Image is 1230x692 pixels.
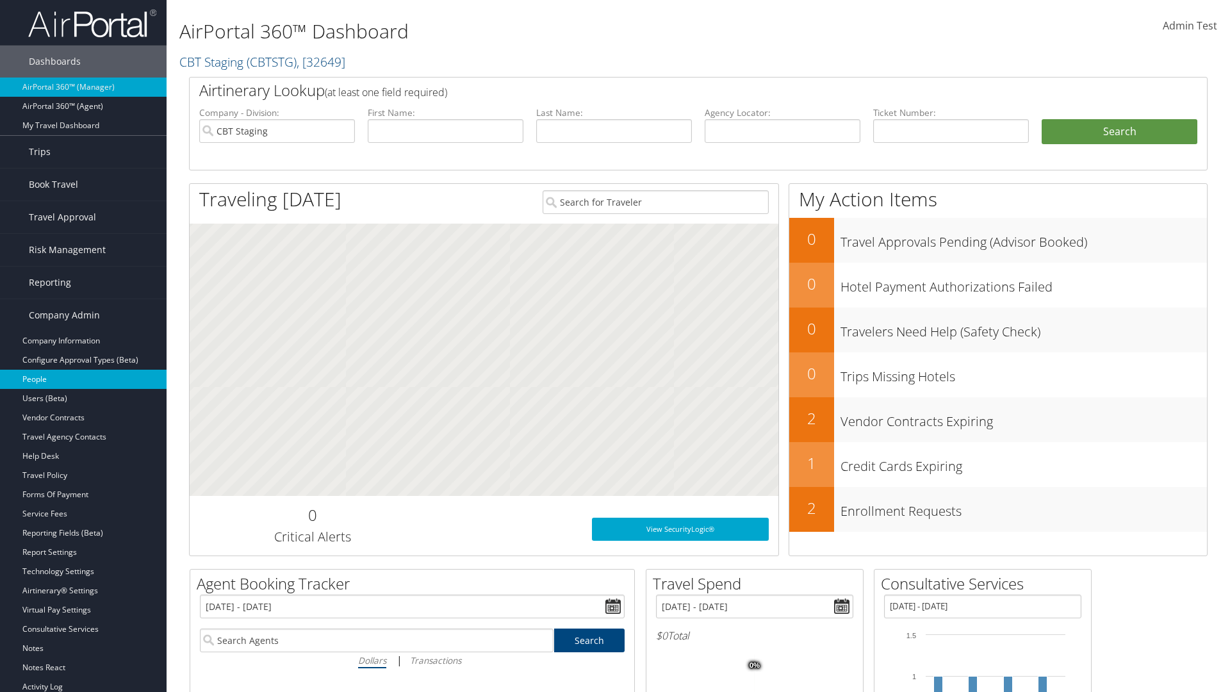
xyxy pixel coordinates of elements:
h1: My Action Items [789,186,1207,213]
tspan: 1.5 [906,632,916,639]
h2: 0 [789,363,834,384]
span: Book Travel [29,169,78,201]
div: | [200,652,625,668]
a: 0Hotel Payment Authorizations Failed [789,263,1207,308]
tspan: 1 [912,673,916,680]
a: Search [554,629,625,652]
input: Search Agents [200,629,553,652]
a: 2Enrollment Requests [789,487,1207,532]
a: 0Travelers Need Help (Safety Check) [789,308,1207,352]
h2: Travel Spend [653,573,863,595]
h3: Enrollment Requests [840,496,1207,520]
span: ( CBTSTG ) [247,53,297,70]
span: Admin Test [1163,19,1217,33]
span: Trips [29,136,51,168]
h2: Airtinerary Lookup [199,79,1113,101]
h3: Travelers Need Help (Safety Check) [840,317,1207,341]
h3: Travel Approvals Pending (Advisor Booked) [840,227,1207,251]
button: Search [1042,119,1197,145]
a: 0Travel Approvals Pending (Advisor Booked) [789,218,1207,263]
label: Company - Division: [199,106,355,119]
span: Travel Approval [29,201,96,233]
label: Ticket Number: [873,106,1029,119]
h6: Total [656,629,853,643]
a: View SecurityLogic® [592,518,769,541]
span: Company Admin [29,299,100,331]
h2: 0 [789,228,834,250]
a: Admin Test [1163,6,1217,46]
a: CBT Staging [179,53,345,70]
h2: 2 [789,497,834,519]
span: Dashboards [29,45,81,78]
h2: Consultative Services [881,573,1091,595]
h3: Credit Cards Expiring [840,451,1207,475]
h2: 0 [789,318,834,340]
i: Dollars [358,654,386,666]
img: airportal-logo.png [28,8,156,38]
h3: Hotel Payment Authorizations Failed [840,272,1207,296]
a: 2Vendor Contracts Expiring [789,397,1207,442]
span: Reporting [29,267,71,299]
label: Last Name: [536,106,692,119]
h3: Vendor Contracts Expiring [840,406,1207,431]
h1: AirPortal 360™ Dashboard [179,18,871,45]
span: Risk Management [29,234,106,266]
label: Agency Locator: [705,106,860,119]
tspan: 0% [750,662,760,670]
input: Search for Traveler [543,190,769,214]
h2: 0 [199,504,425,526]
h3: Trips Missing Hotels [840,361,1207,386]
h2: 2 [789,408,834,429]
a: 0Trips Missing Hotels [789,352,1207,397]
h2: 1 [789,452,834,474]
span: , [ 32649 ] [297,53,345,70]
a: 1Credit Cards Expiring [789,442,1207,487]
h1: Traveling [DATE] [199,186,341,213]
i: Transactions [410,654,461,666]
label: First Name: [368,106,523,119]
span: $0 [656,629,668,643]
h2: 0 [789,273,834,295]
span: (at least one field required) [325,85,447,99]
h2: Agent Booking Tracker [197,573,634,595]
h3: Critical Alerts [199,528,425,546]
